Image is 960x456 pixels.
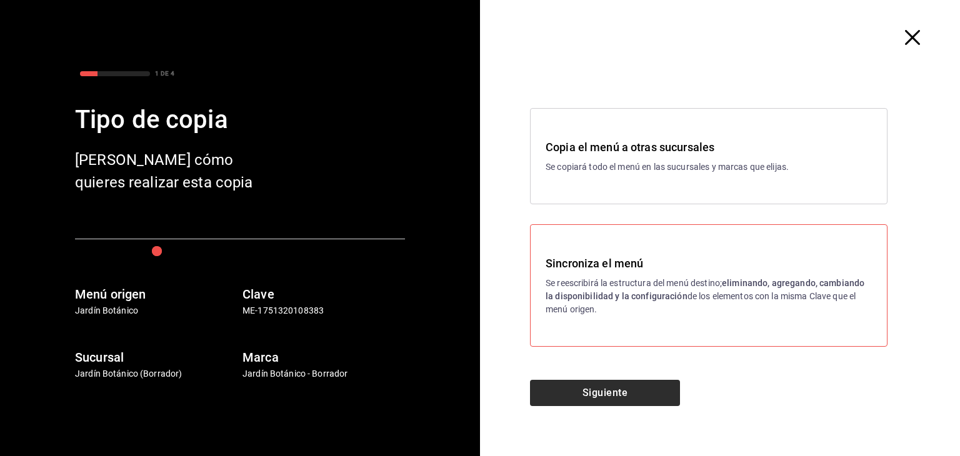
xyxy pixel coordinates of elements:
p: ME-1751320108383 [242,304,405,317]
div: Tipo de copia [75,101,405,139]
p: Jardín Botánico [75,304,237,317]
h3: Copia el menú a otras sucursales [546,139,872,156]
p: Se copiará todo el menú en las sucursales y marcas que elijas. [546,161,872,174]
h3: Sincroniza el menú [546,255,872,272]
p: Jardín Botánico - Borrador [242,367,405,380]
button: Siguiente [530,380,680,406]
h6: Clave [242,284,405,304]
h6: Marca [242,347,405,367]
h6: Menú origen [75,284,237,304]
h6: Sucursal [75,347,237,367]
div: [PERSON_NAME] cómo quieres realizar esta copia [75,149,275,194]
div: 1 DE 4 [155,69,174,78]
p: Se reescribirá la estructura del menú destino; de los elementos con la misma Clave que el menú or... [546,277,872,316]
p: Jardín Botánico (Borrador) [75,367,237,380]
